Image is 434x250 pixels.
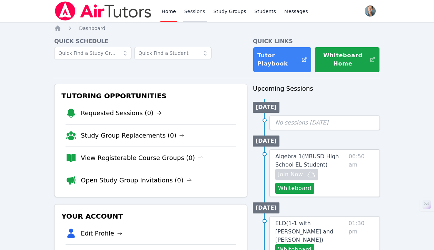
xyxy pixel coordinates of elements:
h3: Your Account [60,210,241,222]
h4: Quick Schedule [54,37,247,46]
span: Dashboard [79,26,105,31]
li: [DATE] [253,202,279,213]
a: Requested Sessions (0) [81,108,162,118]
h3: Tutoring Opportunities [60,90,241,102]
span: No sessions [DATE] [275,119,328,126]
img: Air Tutors [54,1,152,21]
a: Tutor Playbook [253,47,312,72]
span: Messages [284,8,308,15]
h3: Upcoming Sessions [253,84,380,93]
a: Algebra 1(MBUSD High School EL Student) [275,152,346,169]
a: ELD(1-1 with [PERSON_NAME] and [PERSON_NAME]) [275,219,346,244]
a: View Registerable Course Groups (0) [81,153,203,163]
h4: Quick Links [253,37,380,46]
span: ELD ( 1-1 with [PERSON_NAME] and [PERSON_NAME] ) [275,220,333,243]
input: Quick Find a Study Group [54,47,131,59]
a: Study Group Replacements (0) [81,131,185,140]
a: Dashboard [79,25,105,32]
li: [DATE] [253,102,279,113]
button: Whiteboard [275,183,314,194]
button: Join Now [275,169,318,180]
span: Algebra 1 ( MBUSD High School EL Student ) [275,153,339,168]
button: Whiteboard Home [314,47,380,72]
li: [DATE] [253,136,279,147]
span: 06:50 am [349,152,374,194]
span: Join Now [278,170,303,179]
input: Quick Find a Student [134,47,211,59]
a: Edit Profile [81,229,122,238]
nav: Breadcrumb [54,25,380,32]
a: Open Study Group Invitations (0) [81,176,192,185]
